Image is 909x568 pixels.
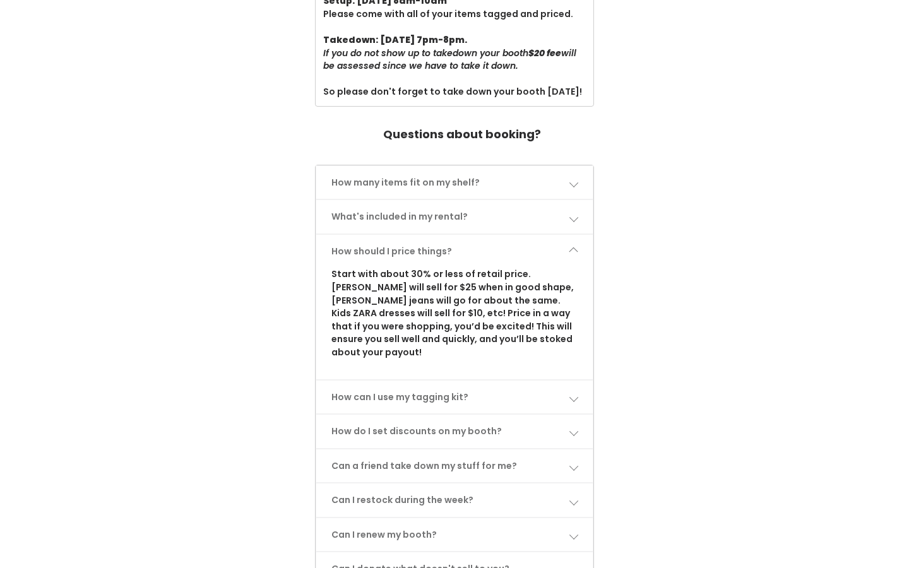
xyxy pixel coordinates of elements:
a: What's included in my rental? [316,200,593,234]
a: Can a friend take down my stuff for me? [316,449,593,483]
a: How do I set discounts on my booth? [316,415,593,448]
a: Can I renew my booth? [316,518,593,552]
b: $20 fee [528,47,561,59]
p: Start with about 30% or less of retail price. [PERSON_NAME] will sell for $25 when in good shape,... [331,268,578,358]
a: How should I price things? [316,235,593,268]
a: How many items fit on my shelf? [316,166,593,199]
b: Takedown: [DATE] 7pm-8pm. [323,33,467,46]
i: If you do not show up to takedown your booth will be assessed since we have to take it down. [323,47,576,73]
a: Can I restock during the week? [316,483,593,517]
a: How can I use my tagging kit? [316,381,593,414]
h4: Questions about booking? [383,122,541,147]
